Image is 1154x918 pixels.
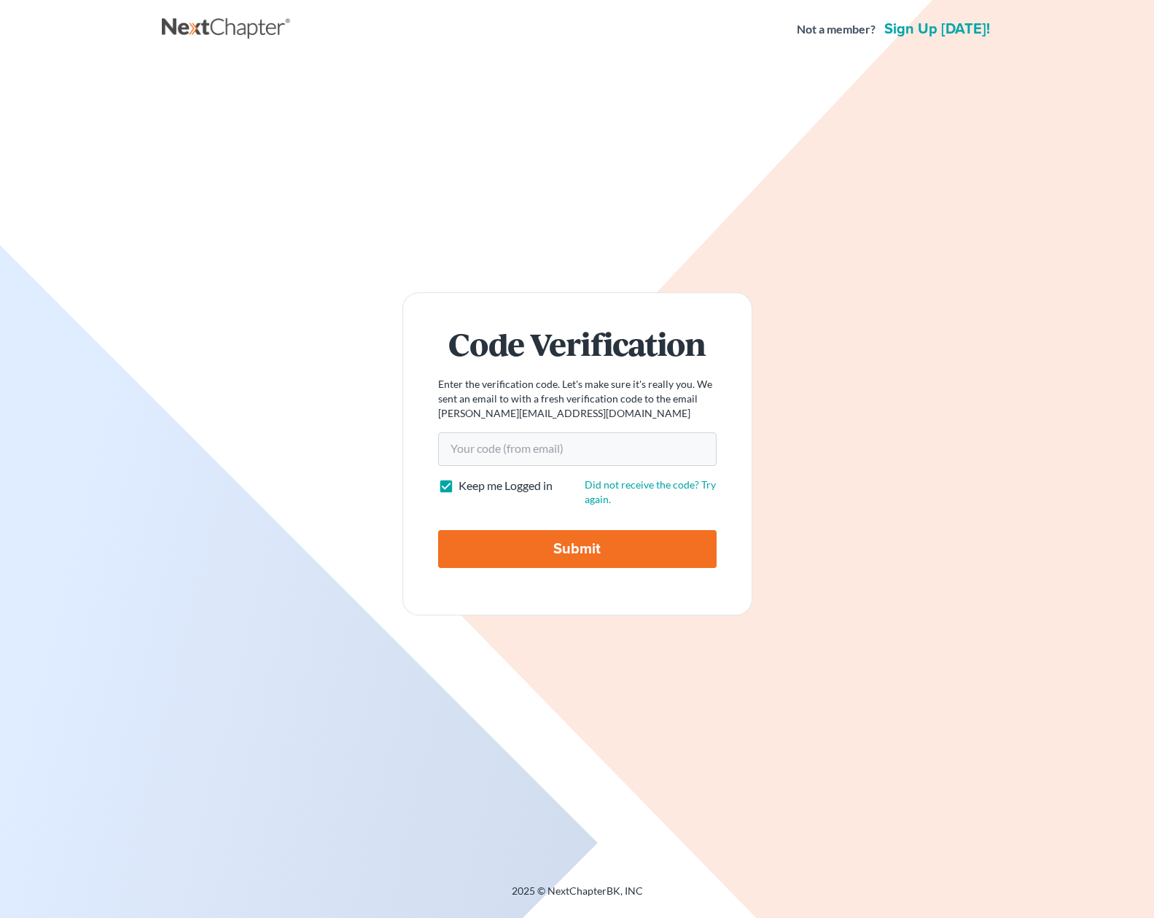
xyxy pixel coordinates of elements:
[797,21,876,38] strong: Not a member?
[438,328,717,359] h1: Code Verification
[162,884,993,910] div: 2025 © NextChapterBK, INC
[585,478,716,505] a: Did not receive the code? Try again.
[438,377,717,421] p: Enter the verification code. Let's make sure it's really you. We sent an email to with a fresh ve...
[438,530,717,568] input: Submit
[459,478,553,494] label: Keep me Logged in
[881,22,993,36] a: Sign up [DATE]!
[438,432,717,466] input: Your code (from email)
